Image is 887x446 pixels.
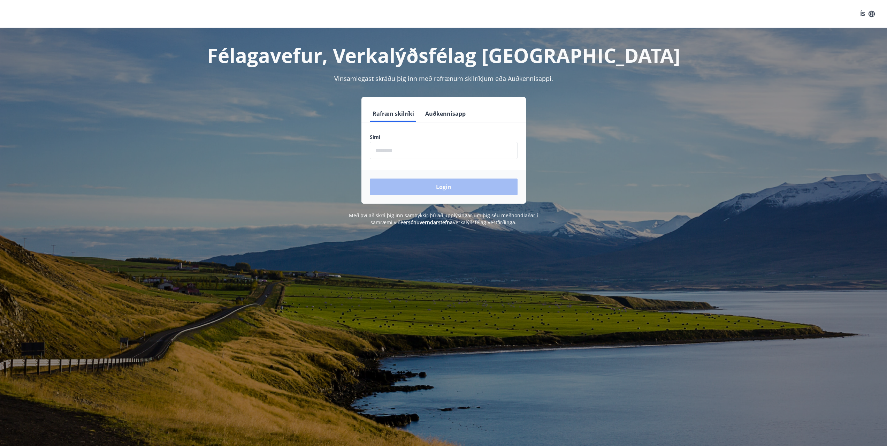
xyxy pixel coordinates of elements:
span: Vinsamlegast skráðu þig inn með rafrænum skilríkjum eða Auðkennisappi. [334,74,553,83]
span: Með því að skrá þig inn samþykkir þú að upplýsingar um þig séu meðhöndlaðar í samræmi við Verkalý... [349,212,538,226]
button: Auðkennisapp [422,105,468,122]
button: Rafræn skilríki [370,105,417,122]
label: Sími [370,134,518,141]
button: ÍS [856,8,879,20]
a: Persónuverndarstefna [400,219,453,226]
h1: Félagavefur, Verkalýðsfélag [GEOGRAPHIC_DATA] [201,42,686,68]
